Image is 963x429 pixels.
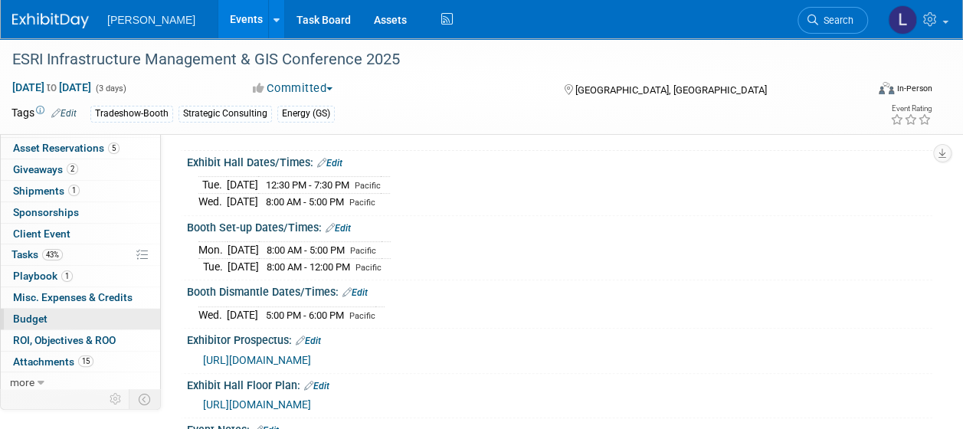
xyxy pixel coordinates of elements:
span: Giveaways [13,163,78,175]
img: Format-Inperson.png [879,82,894,94]
span: Pacific [355,181,381,191]
span: ROI, Objectives & ROO [13,334,116,346]
span: 5 [108,142,120,154]
span: Budget [13,313,47,325]
span: 12:30 PM - 7:30 PM [266,179,349,191]
span: Pacific [349,311,375,321]
td: [DATE] [227,194,258,210]
div: Tradeshow-Booth [90,106,173,122]
a: Tasks43% [1,244,160,265]
div: Exhibitor Prospectus: [187,329,932,349]
a: Attachments15 [1,352,160,372]
span: Search [818,15,853,26]
a: [URL][DOMAIN_NAME] [203,354,311,366]
span: Asset Reservations [13,142,120,154]
a: Edit [304,381,329,391]
span: 5:00 PM - 6:00 PM [266,309,344,321]
div: Strategic Consulting [179,106,272,122]
div: Event Rating [890,105,932,113]
a: Edit [342,287,368,298]
a: [URL][DOMAIN_NAME] [203,398,311,411]
span: 8:00 AM - 5:00 PM [267,244,345,256]
span: [DATE] [DATE] [11,80,92,94]
span: Client Event [13,228,70,240]
a: Budget [1,309,160,329]
span: Shipments [13,185,80,197]
span: [GEOGRAPHIC_DATA], [GEOGRAPHIC_DATA] [575,84,767,96]
div: Exhibit Hall Dates/Times: [187,151,932,171]
td: [DATE] [228,258,259,274]
a: Misc. Expenses & Credits [1,287,160,308]
td: [DATE] [228,242,259,259]
div: In-Person [896,83,932,94]
div: ESRI Infrastructure Management & GIS Conference 2025 [7,46,853,74]
a: Giveaways2 [1,159,160,180]
a: Edit [296,336,321,346]
span: 1 [61,270,73,282]
img: Latice Spann [888,5,917,34]
button: Committed [247,80,339,97]
span: (3 days) [94,84,126,93]
span: Playbook [13,270,73,282]
span: more [10,376,34,388]
span: Pacific [355,263,382,273]
span: Pacific [350,246,376,256]
span: Misc. Expenses & Credits [13,291,133,303]
span: 8:00 AM - 5:00 PM [266,196,344,208]
span: 8:00 AM - 12:00 PM [267,261,350,273]
a: Edit [326,223,351,234]
td: Personalize Event Tab Strip [103,389,129,409]
span: Sponsorships [13,206,79,218]
div: Exhibit Hall Floor Plan: [187,374,932,394]
span: to [44,81,59,93]
span: 15 [78,355,93,367]
a: Edit [317,158,342,169]
span: 43% [42,249,63,260]
div: Event Format [798,80,932,103]
td: Wed. [198,194,227,210]
td: Toggle Event Tabs [129,389,161,409]
a: Playbook1 [1,266,160,287]
a: more [1,372,160,393]
a: Asset Reservations5 [1,138,160,159]
a: Client Event [1,224,160,244]
span: Pacific [349,198,375,208]
div: Booth Set-up Dates/Times: [187,216,932,236]
td: Tue. [198,177,227,194]
td: Tue. [198,258,228,274]
a: Edit [51,108,77,119]
span: Tasks [11,248,63,260]
span: 2 [67,163,78,175]
img: ExhibitDay [12,13,89,28]
a: Shipments1 [1,181,160,201]
td: [DATE] [227,177,258,194]
div: Energy (GS) [277,106,335,122]
a: ROI, Objectives & ROO [1,330,160,351]
div: Booth Dismantle Dates/Times: [187,280,932,300]
span: [PERSON_NAME] [107,14,195,26]
td: Tags [11,105,77,123]
span: 1 [68,185,80,196]
td: [DATE] [227,306,258,323]
td: Mon. [198,242,228,259]
span: Attachments [13,355,93,368]
td: Wed. [198,306,227,323]
a: Sponsorships [1,202,160,223]
a: Search [798,7,868,34]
